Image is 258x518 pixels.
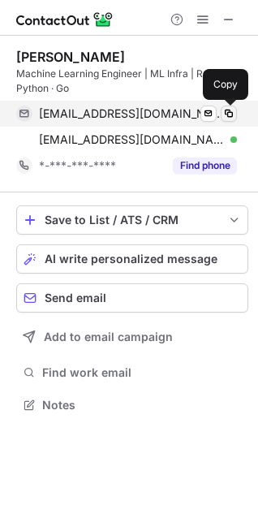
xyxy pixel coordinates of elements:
span: Add to email campaign [44,330,173,343]
span: [EMAIL_ADDRESS][DOMAIN_NAME] [39,132,225,147]
div: Machine Learning Engineer | ML Infra | Rust · Python · Go [16,67,248,96]
button: Send email [16,283,248,313]
span: Find work email [42,365,242,380]
div: Save to List / ATS / CRM [45,214,220,227]
button: Find work email [16,361,248,384]
button: Reveal Button [173,158,237,174]
span: Notes [42,398,242,412]
div: [PERSON_NAME] [16,49,125,65]
span: [EMAIL_ADDRESS][DOMAIN_NAME] [39,106,225,121]
button: Add to email campaign [16,322,248,352]
button: AI write personalized message [16,244,248,274]
span: AI write personalized message [45,253,217,265]
button: Notes [16,394,248,417]
span: Send email [45,291,106,304]
button: save-profile-one-click [16,205,248,235]
img: ContactOut v5.3.10 [16,10,114,29]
